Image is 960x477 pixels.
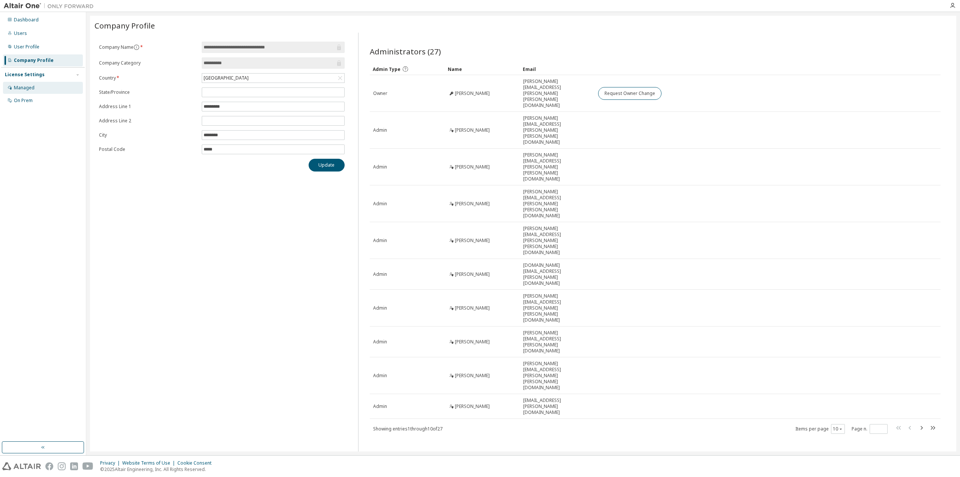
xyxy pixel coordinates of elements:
[177,460,216,466] div: Cookie Consent
[523,115,591,145] span: [PERSON_NAME][EMAIL_ADDRESS][PERSON_NAME][PERSON_NAME][DOMAIN_NAME]
[99,75,197,81] label: Country
[14,44,39,50] div: User Profile
[202,74,344,83] div: [GEOGRAPHIC_DATA]
[14,17,39,23] div: Dashboard
[4,2,97,10] img: Altair One
[14,85,34,91] div: Managed
[373,426,442,432] span: Showing entries 1 through 10 of 27
[14,57,54,63] div: Company Profile
[100,460,122,466] div: Privacy
[523,152,591,182] span: [PERSON_NAME][EMAIL_ADDRESS][PERSON_NAME][PERSON_NAME][DOMAIN_NAME]
[455,238,490,244] span: [PERSON_NAME]
[58,462,66,470] img: instagram.svg
[455,127,490,133] span: [PERSON_NAME]
[373,373,387,379] span: Admin
[82,462,93,470] img: youtube.svg
[523,63,592,75] div: Email
[99,44,197,50] label: Company Name
[852,424,888,434] span: Page n.
[455,305,490,311] span: [PERSON_NAME]
[122,460,177,466] div: Website Terms of Use
[523,262,591,286] span: [DOMAIN_NAME][EMAIL_ADDRESS][PERSON_NAME][DOMAIN_NAME]
[99,60,197,66] label: Company Category
[99,104,197,110] label: Address Line 1
[14,30,27,36] div: Users
[455,164,490,170] span: [PERSON_NAME]
[99,132,197,138] label: City
[99,89,197,95] label: State/Province
[70,462,78,470] img: linkedin.svg
[373,66,400,72] span: Admin Type
[14,98,33,104] div: On Prem
[370,46,441,57] span: Administrators (27)
[455,90,490,96] span: [PERSON_NAME]
[373,201,387,207] span: Admin
[523,78,591,108] span: [PERSON_NAME][EMAIL_ADDRESS][PERSON_NAME][PERSON_NAME][DOMAIN_NAME]
[45,462,53,470] img: facebook.svg
[373,90,387,96] span: Owner
[523,361,591,391] span: [PERSON_NAME][EMAIL_ADDRESS][PERSON_NAME][PERSON_NAME][DOMAIN_NAME]
[94,20,155,31] span: Company Profile
[100,466,216,472] p: © 2025 Altair Engineering, Inc. All Rights Reserved.
[455,201,490,207] span: [PERSON_NAME]
[202,74,250,82] div: [GEOGRAPHIC_DATA]
[523,397,591,415] span: [EMAIL_ADDRESS][PERSON_NAME][DOMAIN_NAME]
[455,339,490,345] span: [PERSON_NAME]
[5,72,45,78] div: License Settings
[523,293,591,323] span: [PERSON_NAME][EMAIL_ADDRESS][PERSON_NAME][PERSON_NAME][DOMAIN_NAME]
[523,189,591,219] span: [PERSON_NAME][EMAIL_ADDRESS][PERSON_NAME][PERSON_NAME][DOMAIN_NAME]
[373,305,387,311] span: Admin
[373,164,387,170] span: Admin
[523,330,591,354] span: [PERSON_NAME][EMAIL_ADDRESS][PERSON_NAME][DOMAIN_NAME]
[99,146,197,152] label: Postal Code
[373,127,387,133] span: Admin
[133,44,139,50] button: information
[455,403,490,409] span: [PERSON_NAME]
[833,426,843,432] button: 10
[795,424,845,434] span: Items per page
[373,271,387,277] span: Admin
[373,238,387,244] span: Admin
[448,63,517,75] div: Name
[2,462,41,470] img: altair_logo.svg
[309,159,345,172] button: Update
[455,373,490,379] span: [PERSON_NAME]
[99,118,197,124] label: Address Line 2
[373,403,387,409] span: Admin
[373,339,387,345] span: Admin
[523,226,591,256] span: [PERSON_NAME][EMAIL_ADDRESS][PERSON_NAME][PERSON_NAME][DOMAIN_NAME]
[455,271,490,277] span: [PERSON_NAME]
[598,87,661,100] button: Request Owner Change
